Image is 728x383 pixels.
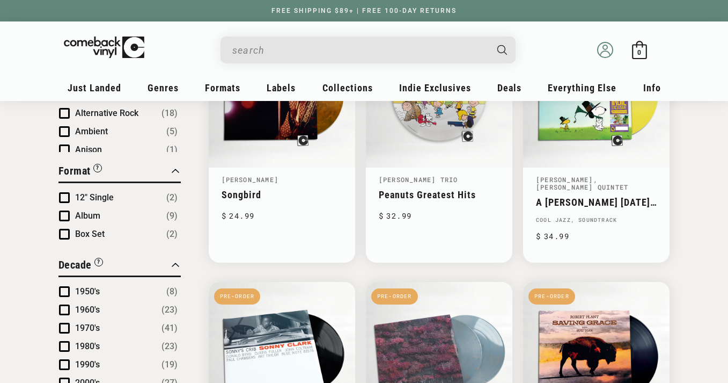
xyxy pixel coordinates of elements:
[399,82,471,93] span: Indie Exclusives
[75,144,102,155] span: Anison
[161,107,178,120] span: Number of products: (18)
[58,164,91,177] span: Format
[497,82,521,93] span: Deals
[548,82,616,93] span: Everything Else
[166,191,178,204] span: Number of products: (2)
[379,175,458,184] a: [PERSON_NAME] Trio
[379,189,499,200] a: Peanuts Greatest Hits
[161,358,178,371] span: Number of products: (19)
[161,303,178,316] span: Number of products: (23)
[161,340,178,353] span: Number of products: (23)
[322,82,373,93] span: Collections
[148,82,179,93] span: Genres
[75,192,114,203] span: 12" Single
[536,175,628,191] a: , [PERSON_NAME] Quintet
[58,163,102,182] button: Filter by Format
[166,228,178,241] span: Number of products: (2)
[75,305,100,315] span: 1960's
[75,286,100,297] span: 1950's
[261,7,467,15] a: FREE SHIPPING $89+ | FREE 100-DAY RETURNS
[75,108,138,118] span: Alternative Rock
[637,48,641,56] span: 0
[75,211,100,221] span: Album
[58,257,103,276] button: Filter by Decade
[220,37,516,63] div: Search
[68,82,121,93] span: Just Landed
[75,126,108,136] span: Ambient
[222,175,279,184] a: [PERSON_NAME]
[267,82,296,93] span: Labels
[488,37,517,63] button: Search
[166,125,178,138] span: Number of products: (5)
[205,82,240,93] span: Formats
[58,258,92,271] span: Decade
[166,209,178,222] span: Number of products: (9)
[75,341,100,351] span: 1980's
[222,189,342,200] a: Songbird
[166,285,178,298] span: Number of products: (8)
[643,82,661,93] span: Info
[166,143,178,156] span: Number of products: (1)
[75,323,100,333] span: 1970's
[75,229,105,239] span: Box Set
[232,39,487,61] input: When autocomplete results are available use up and down arrows to review and enter to select
[75,359,100,370] span: 1990's
[161,322,178,335] span: Number of products: (41)
[536,197,657,208] a: A [PERSON_NAME] [DATE] (Original Soundtrack Recording)
[536,175,593,184] a: [PERSON_NAME]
